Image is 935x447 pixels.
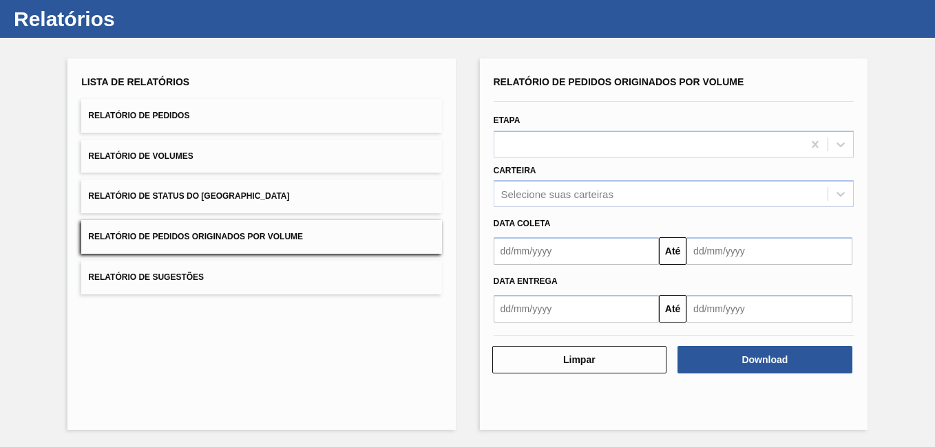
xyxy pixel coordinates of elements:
[81,140,441,173] button: Relatório de Volumes
[81,220,441,254] button: Relatório de Pedidos Originados por Volume
[494,219,551,228] span: Data coleta
[659,295,686,323] button: Até
[81,179,441,213] button: Relatório de Status do [GEOGRAPHIC_DATA]
[686,295,852,323] input: dd/mm/yyyy
[88,232,303,241] span: Relatório de Pedidos Originados por Volume
[494,237,660,265] input: dd/mm/yyyy
[88,272,204,282] span: Relatório de Sugestões
[494,76,744,87] span: Relatório de Pedidos Originados por Volume
[81,99,441,133] button: Relatório de Pedidos
[494,116,521,125] label: Etapa
[494,295,660,323] input: dd/mm/yyyy
[88,111,189,120] span: Relatório de Pedidos
[494,276,558,286] span: Data entrega
[501,188,613,200] div: Selecione suas carteiras
[686,237,852,265] input: dd/mm/yyyy
[88,151,193,161] span: Relatório de Volumes
[659,237,686,265] button: Até
[494,166,536,175] label: Carteira
[492,346,667,373] button: Limpar
[81,76,189,87] span: Lista de Relatórios
[81,261,441,294] button: Relatório de Sugestões
[88,191,289,201] span: Relatório de Status do [GEOGRAPHIC_DATA]
[14,11,258,27] h1: Relatórios
[677,346,852,373] button: Download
